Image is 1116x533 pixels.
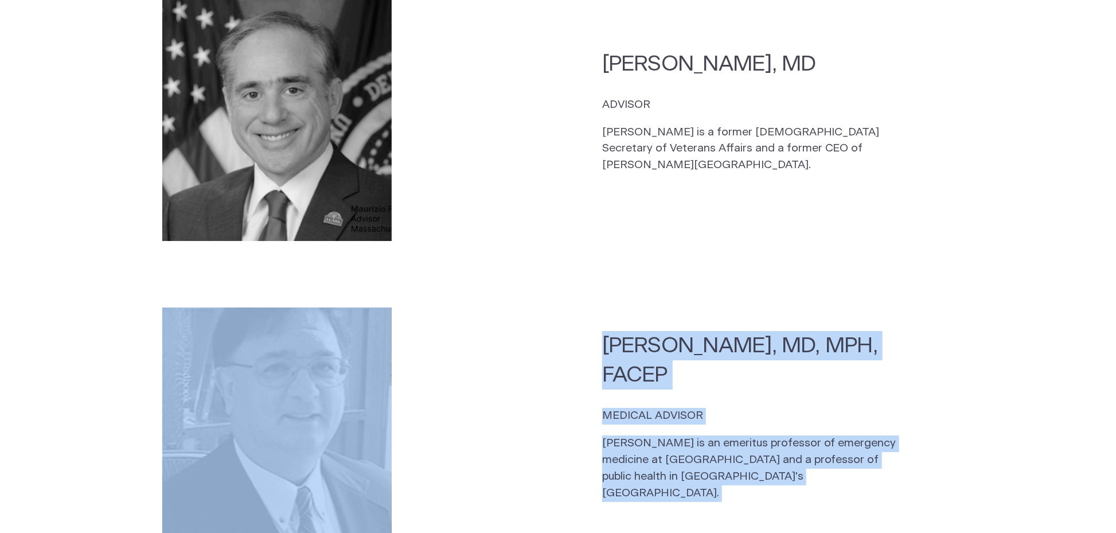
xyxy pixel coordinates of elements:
p: [PERSON_NAME] is an emeritus professor of emergency medicine at [GEOGRAPHIC_DATA] and a professor... [602,435,910,501]
p: [PERSON_NAME] is a former [DEMOGRAPHIC_DATA] Secretary of Veterans Affairs and a former CEO of [P... [602,125,910,174]
p: ADVISOR [602,97,910,114]
h2: [PERSON_NAME], MD [602,49,910,79]
p: MEDICAL ADVISOR [602,408,910,425]
h2: [PERSON_NAME], MD, MPH, FACEP [602,331,910,390]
